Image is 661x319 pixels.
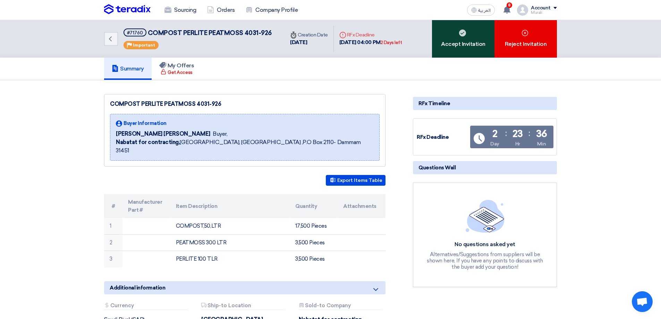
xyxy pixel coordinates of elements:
div: : [528,127,530,140]
div: 23 [512,129,523,139]
div: #71760 [127,31,143,35]
th: Attachments [338,194,385,218]
div: 36 [536,129,547,139]
th: Manufacturer Part # [122,194,170,218]
td: 2 [104,234,122,251]
div: [DATE] 04:00 PM [339,39,402,47]
div: : [505,127,507,140]
span: 8 [507,2,512,8]
td: 17,500 Pieces [290,218,338,234]
a: My Offers Get Access [152,58,202,80]
a: Company Profile [240,2,303,18]
th: # [104,194,122,218]
div: COMPOST PERLITE PEATMOSS 4031-926 [110,100,380,108]
div: [DATE] [290,39,328,47]
td: 1 [104,218,122,234]
img: empty_state_list.svg [466,200,505,232]
button: Export Items Table [326,175,385,186]
div: Get Access [161,69,192,76]
b: Nabatat for contracting, [116,139,180,145]
td: 3 [104,251,122,267]
span: Buyer Information [124,120,167,127]
div: Open chat [632,291,653,312]
div: Murali [531,11,557,15]
span: Important [133,43,155,48]
div: Alternatives/Suggestions from suppliers will be shown here, If you have any points to discuss wit... [426,251,544,270]
span: COMPOST PERLITE PEATMOSS 4031-926 [148,29,272,37]
td: PERLITE 100 TLR [170,251,290,267]
a: Sourcing [159,2,202,18]
h5: Summary [112,65,144,72]
div: Accept Invitation [432,20,494,58]
td: PEATMOSS 300 LTR [170,234,290,251]
span: Buyer, [213,130,227,138]
div: 2 Days left [381,39,402,46]
img: profile_test.png [517,5,528,16]
div: RFx Timeline [413,97,557,110]
div: Hr [515,140,520,148]
div: Min [537,140,546,148]
a: Orders [202,2,240,18]
h5: COMPOST PERLITE PEATMOSS 4031-926 [124,28,272,37]
td: 3,500 Pieces [290,234,338,251]
div: Ship-to Location [201,303,285,310]
div: Sold-to Company [299,303,383,310]
div: RFx Deadline [339,31,402,39]
span: Additional information [110,284,165,292]
span: [PERSON_NAME] [PERSON_NAME] [116,130,210,138]
td: 3,500 Pieces [290,251,338,267]
button: العربية [467,5,495,16]
span: [GEOGRAPHIC_DATA], [GEOGRAPHIC_DATA] ,P.O Box 2110- Dammam 31451 [116,138,374,155]
h5: My Offers [159,62,194,69]
a: Summary [104,58,152,80]
div: Account [531,5,551,11]
span: Questions Wall [418,164,456,171]
div: Creation Date [290,31,328,39]
td: COMPOST,50,LTR [170,218,290,234]
div: 2 [492,129,498,139]
th: Quantity [290,194,338,218]
div: Day [490,140,499,148]
th: Item Description [170,194,290,218]
div: RFx Deadline [417,133,469,141]
img: Teradix logo [104,4,151,15]
div: Reject Invitation [494,20,557,58]
div: Currency [104,303,188,310]
span: العربية [478,8,491,13]
div: No questions asked yet [426,241,544,248]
